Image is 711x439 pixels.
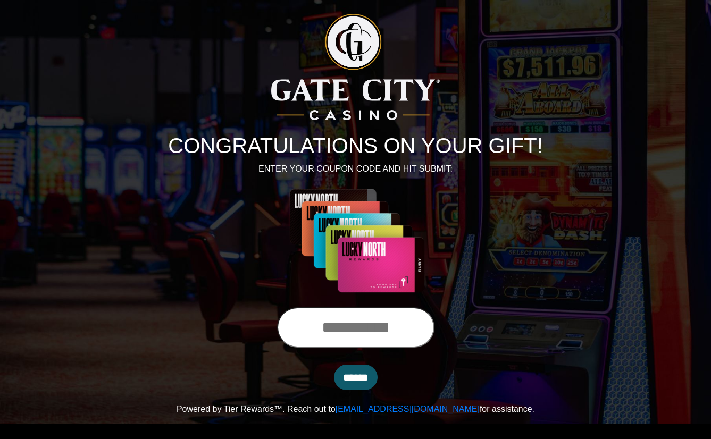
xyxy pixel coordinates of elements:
span: Powered by Tier Rewards™. Reach out to for assistance. [177,404,534,413]
img: Logo [271,14,439,120]
p: ENTER YOUR COUPON CODE AND HIT SUBMIT: [61,163,651,175]
h1: CONGRATULATIONS ON YOUR GIFT! [61,133,651,158]
a: [EMAIL_ADDRESS][DOMAIN_NAME] [336,404,480,413]
img: Center Image [261,188,450,294]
